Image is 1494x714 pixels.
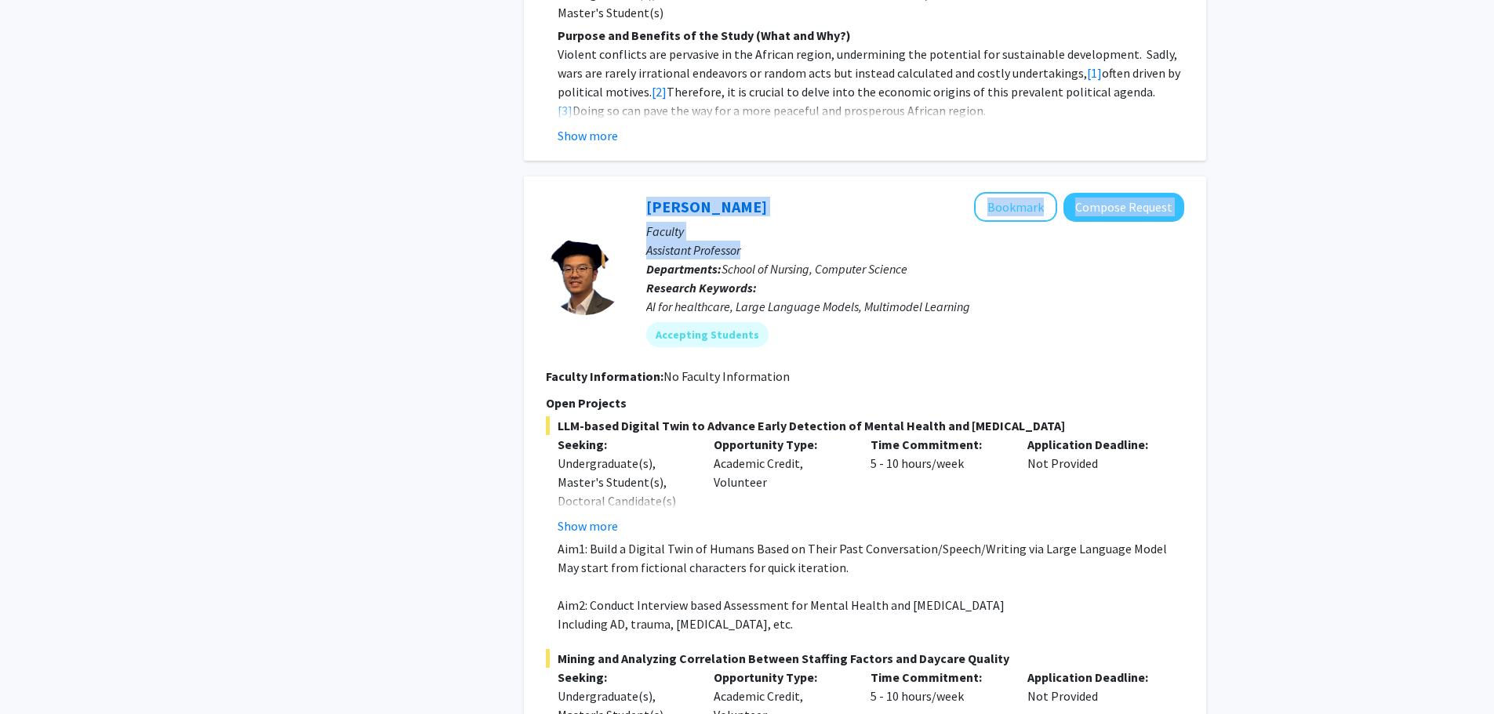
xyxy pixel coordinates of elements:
[558,614,1184,633] p: Including AD, trauma, [MEDICAL_DATA], etc.
[722,261,907,277] span: School of Nursing, Computer Science
[646,197,767,216] a: [PERSON_NAME]
[558,454,691,548] div: Undergraduate(s), Master's Student(s), Doctoral Candidate(s) (PhD, MD, DMD, PharmD, etc.)
[714,435,847,454] p: Opportunity Type:
[871,435,1004,454] p: Time Commitment:
[702,435,859,535] div: Academic Credit, Volunteer
[558,45,1184,120] p: Violent conflicts are pervasive in the African region, undermining the potential for sustainable ...
[714,668,847,687] p: Opportunity Type:
[646,222,1184,241] p: Faculty
[546,416,1184,435] span: LLM-based Digital Twin to Advance Early Detection of Mental Health and [MEDICAL_DATA]
[1027,668,1161,687] p: Application Deadline:
[558,103,573,118] a: [3]
[871,668,1004,687] p: Time Commitment:
[652,84,667,100] a: [2]
[546,649,1184,668] span: Mining and Analyzing Correlation Between Staffing Factors and Daycare Quality
[546,368,663,384] b: Faculty Information:
[1063,193,1184,222] button: Compose Request to JIaying Lu
[558,596,1184,614] p: Aim2: Conduct Interview based Assessment for Mental Health and [MEDICAL_DATA]
[663,368,790,384] span: No Faculty Information
[558,435,691,454] p: Seeking:
[12,643,67,702] iframe: Chat
[558,126,618,145] button: Show more
[974,192,1057,222] button: Add JIaying Lu to Bookmarks
[646,241,1184,259] p: Assistant Professor
[1016,435,1172,535] div: Not Provided
[646,280,757,295] b: Research Keywords:
[558,27,851,43] strong: Purpose and Benefits of the Study (What and Why?)
[859,435,1016,535] div: 5 - 10 hours/week
[646,297,1184,316] div: AI for healthcare, Large Language Models, Multimodel Learning
[546,393,1184,412] p: Open Projects
[558,558,1184,577] p: May start from fictional characters for quick iteration.
[558,668,691,687] p: Seeking:
[646,261,722,277] b: Departments:
[558,516,618,535] button: Show more
[558,539,1184,558] p: Aim1: Build a Digital Twin of Humans Based on Their Past Conversation/Speech/Writing via Large La...
[1087,65,1102,81] a: [1]
[646,322,769,347] mat-chip: Accepting Students
[1027,435,1161,454] p: Application Deadline:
